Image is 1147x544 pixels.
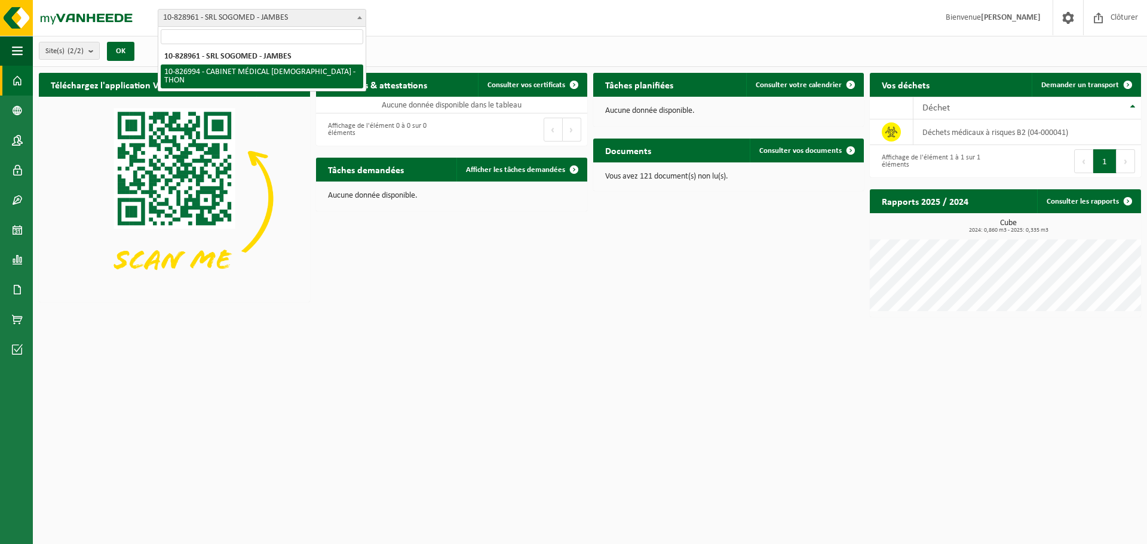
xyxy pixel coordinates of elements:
span: Déchet [922,103,950,113]
td: Aucune donnée disponible dans le tableau [316,97,587,113]
span: 2024: 0,860 m3 - 2025: 0,335 m3 [876,228,1141,233]
span: 10-828961 - SRL SOGOMED - JAMBES [158,10,366,26]
button: Previous [544,118,563,142]
span: Consulter vos documents [759,147,842,155]
a: Demander un transport [1032,73,1140,97]
h2: Tâches demandées [316,158,416,181]
button: Next [1117,149,1135,173]
button: OK [107,42,134,61]
button: 1 [1093,149,1117,173]
div: Affichage de l'élément 1 à 1 sur 1 éléments [876,148,999,174]
h3: Cube [876,219,1141,233]
count: (2/2) [68,47,84,55]
button: Previous [1074,149,1093,173]
p: Aucune donnée disponible. [328,192,575,200]
button: Next [563,118,581,142]
span: Consulter votre calendrier [756,81,842,89]
span: 10-828961 - SRL SOGOMED - JAMBES [158,9,366,27]
h2: Tâches planifiées [593,73,685,96]
h2: Rapports 2025 / 2024 [870,189,980,213]
p: Vous avez 121 document(s) non lu(s). [605,173,852,181]
div: Affichage de l'élément 0 à 0 sur 0 éléments [322,116,446,143]
p: Aucune donnée disponible. [605,107,852,115]
h2: Documents [593,139,663,162]
a: Afficher les tâches demandées [456,158,586,182]
span: Site(s) [45,42,84,60]
td: déchets médicaux à risques B2 (04-000041) [913,119,1141,145]
h2: Vos déchets [870,73,941,96]
span: Consulter vos certificats [487,81,565,89]
button: Site(s)(2/2) [39,42,100,60]
li: 10-828961 - SRL SOGOMED - JAMBES [161,49,363,64]
span: Afficher les tâches demandées [466,166,565,174]
a: Consulter les rapports [1037,189,1140,213]
strong: [PERSON_NAME] [981,13,1041,22]
li: 10-826994 - CABINET MÉDICAL [DEMOGRAPHIC_DATA] - THON [161,64,363,88]
span: Demander un transport [1041,81,1119,89]
h2: Certificats & attestations [316,73,439,96]
img: Download de VHEPlus App [39,97,310,300]
a: Consulter vos documents [750,139,863,162]
h2: Téléchargez l'application Vanheede+ maintenant! [39,73,263,96]
a: Consulter vos certificats [478,73,586,97]
a: Consulter votre calendrier [746,73,863,97]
